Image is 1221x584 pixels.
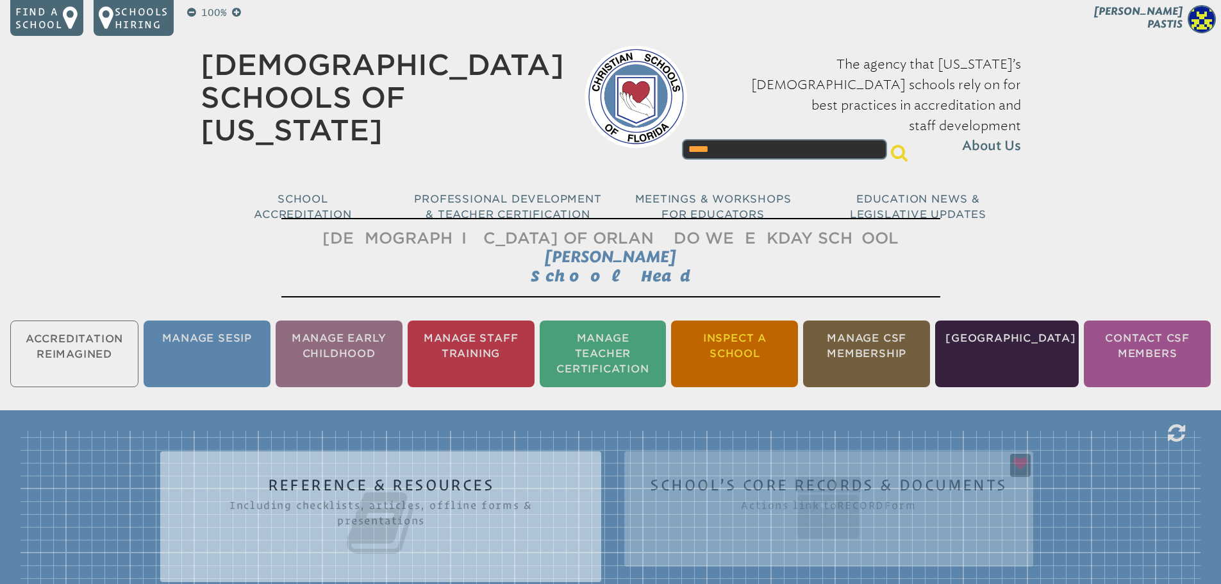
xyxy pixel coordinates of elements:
[935,321,1079,387] li: [GEOGRAPHIC_DATA]
[1084,321,1211,387] li: Contact CSF Members
[635,193,792,221] span: Meetings & Workshops for Educators
[585,46,687,148] img: csf-logo-web-colors.png
[254,193,351,221] span: School Accreditation
[1094,5,1183,30] span: [PERSON_NAME] Pastis
[144,321,270,387] li: Manage SESIP
[414,193,601,221] span: Professional Development & Teacher Certification
[186,477,576,559] h2: Reference & Resources
[671,321,798,387] li: Inspect a School
[850,193,986,221] span: Education News & Legislative Updates
[276,321,403,387] li: Manage Early Childhood
[803,321,930,387] li: Manage CSF Membership
[962,136,1021,156] span: About Us
[201,48,564,147] a: [DEMOGRAPHIC_DATA] Schools of [US_STATE]
[15,5,63,31] p: Find a school
[115,5,169,31] p: Schools Hiring
[531,267,690,285] span: School Head
[199,5,229,21] p: 100%
[545,247,676,266] span: [PERSON_NAME]
[1188,5,1216,33] img: e9e79ce505f7a2479535dcddb2700e17
[708,54,1021,156] p: The agency that [US_STATE]’s [DEMOGRAPHIC_DATA] schools rely on for best practices in accreditati...
[408,321,535,387] li: Manage Staff Training
[540,321,667,387] li: Manage Teacher Certification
